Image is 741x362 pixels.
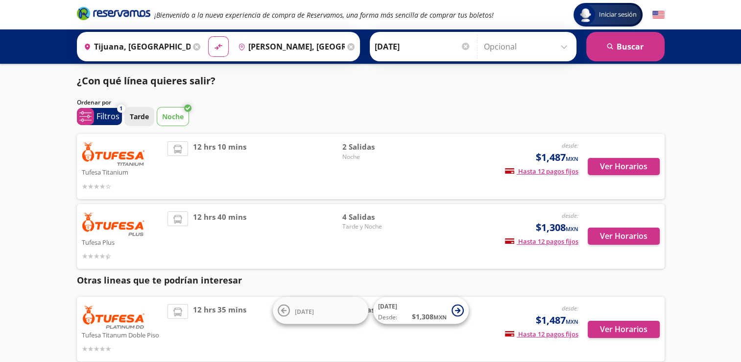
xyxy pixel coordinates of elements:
button: Ver Horarios [588,321,660,338]
span: 12 hrs 35 mins [193,304,246,354]
span: 4 Salidas [342,211,411,223]
span: [DATE] [378,302,397,310]
p: Filtros [96,110,120,122]
small: MXN [566,318,578,325]
span: $1,487 [536,313,578,328]
button: Noche [157,107,189,126]
button: English [652,9,665,21]
span: $1,487 [536,150,578,165]
p: Tufesa Titanium [82,166,163,178]
span: Hasta 12 pagos fijos [505,330,578,338]
input: Elegir Fecha [375,34,471,59]
span: Desde: [378,313,397,322]
span: $ 1,308 [412,311,447,322]
img: Tufesa Plus [82,211,145,236]
p: Tufesa Plus [82,236,163,248]
p: Otras lineas que te podrían interesar [77,274,665,287]
button: Buscar [586,32,665,61]
p: Tarde [130,111,149,122]
em: desde: [562,304,578,312]
i: Brand Logo [77,6,150,21]
p: ¿Con qué línea quieres salir? [77,74,215,88]
span: Iniciar sesión [595,10,641,20]
span: Tarde y Noche [342,222,411,231]
p: Tufesa Titanum Doble Piso [82,329,163,340]
span: Hasta 12 pagos fijos [505,237,578,246]
em: ¡Bienvenido a la nueva experiencia de compra de Reservamos, una forma más sencilla de comprar tus... [154,10,494,20]
input: Buscar Destino [234,34,345,59]
a: Brand Logo [77,6,150,24]
em: desde: [562,141,578,150]
span: Hasta 12 pagos fijos [505,167,578,176]
small: MXN [433,313,447,321]
button: Ver Horarios [588,228,660,245]
span: 2 Salidas [342,141,411,153]
span: 12 hrs 10 mins [193,141,246,192]
span: 1 [120,104,122,113]
button: [DATE]Desde:$1,308MXN [373,297,469,324]
button: Tarde [124,107,154,126]
span: Noche [342,153,411,161]
button: 1Filtros [77,108,122,125]
input: Buscar Origen [80,34,191,59]
small: MXN [566,155,578,162]
button: Ver Horarios [588,158,660,175]
img: Tufesa Titanum Doble Piso [82,304,145,329]
small: MXN [566,225,578,233]
p: Ordenar por [77,98,111,107]
img: Tufesa Titanium [82,141,145,166]
span: $1,308 [536,220,578,235]
input: Opcional [484,34,572,59]
button: [DATE] [273,297,368,324]
span: [DATE] [295,307,314,315]
span: 12 hrs 40 mins [193,211,246,262]
em: desde: [562,211,578,220]
p: Noche [162,111,184,122]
